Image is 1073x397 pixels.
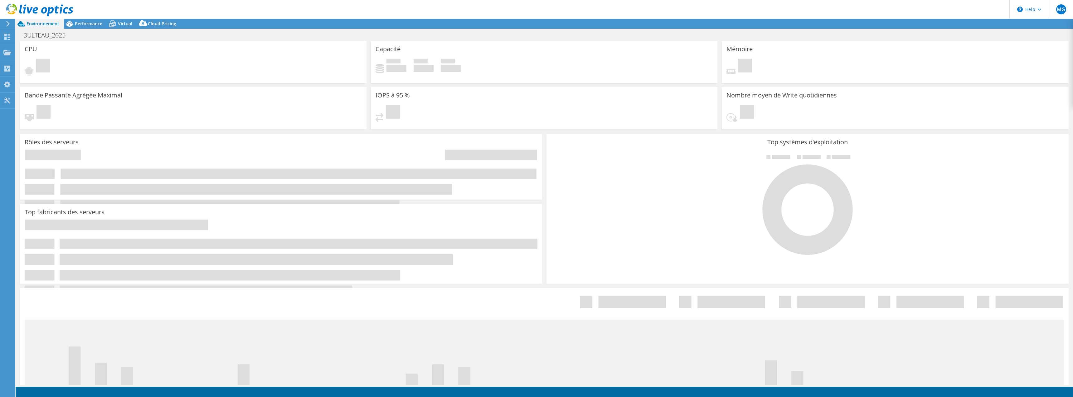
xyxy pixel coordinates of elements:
[27,21,59,27] span: Environnement
[148,21,176,27] span: Cloud Pricing
[386,65,406,72] h4: 0 Gio
[36,59,50,74] span: En attente
[726,92,837,99] h3: Nombre moyen de Write quotidiennes
[441,65,461,72] h4: 0 Gio
[441,59,455,65] span: Total
[414,59,428,65] span: Espace libre
[376,46,401,52] h3: Capacité
[25,46,37,52] h3: CPU
[118,21,132,27] span: Virtual
[551,139,1064,146] h3: Top systèmes d'exploitation
[36,105,51,120] span: En attente
[386,105,400,120] span: En attente
[386,59,401,65] span: Utilisé
[738,59,752,74] span: En attente
[1056,4,1066,14] span: MG
[25,92,122,99] h3: Bande Passante Agrégée Maximal
[75,21,102,27] span: Performance
[376,92,410,99] h3: IOPS à 95 %
[726,46,753,52] h3: Mémoire
[25,209,104,216] h3: Top fabricants des serveurs
[740,105,754,120] span: En attente
[20,32,75,39] h1: BULTEAU_2025
[1017,7,1023,12] svg: \n
[25,139,79,146] h3: Rôles des serveurs
[414,65,434,72] h4: 0 Gio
